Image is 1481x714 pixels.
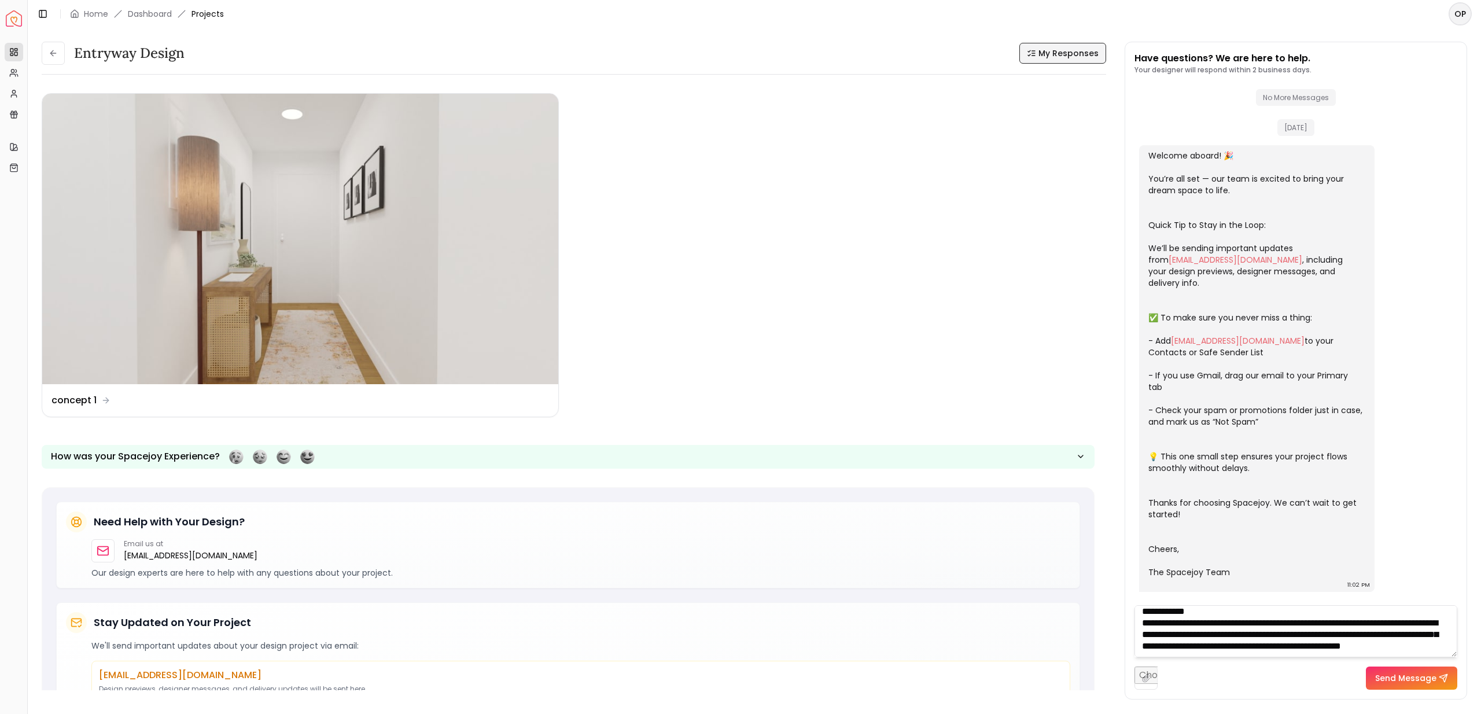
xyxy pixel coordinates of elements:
span: OP [1450,3,1471,24]
button: OP [1449,2,1472,25]
p: Your designer will respond within 2 business days. [1134,65,1311,75]
a: Dashboard [128,8,172,20]
img: concept 1 [42,94,558,384]
span: Projects [191,8,224,20]
button: My Responses [1019,43,1106,64]
p: Design previews, designer messages, and delivery updates will be sent here [99,684,1063,694]
div: Welcome aboard! 🎉 You’re all set — our team is excited to bring your dream space to life. Quick T... [1148,150,1363,578]
h5: Need Help with Your Design? [94,514,245,530]
nav: breadcrumb [70,8,224,20]
a: [EMAIL_ADDRESS][DOMAIN_NAME] [1171,335,1305,347]
a: Home [84,8,108,20]
p: Email us at [124,539,257,549]
img: Spacejoy Logo [6,10,22,27]
span: My Responses [1038,47,1099,59]
a: Spacejoy [6,10,22,27]
div: 11:02 PM [1347,579,1370,591]
h5: Stay Updated on Your Project [94,614,251,631]
p: Our design experts are here to help with any questions about your project. [91,567,1070,579]
a: [EMAIL_ADDRESS][DOMAIN_NAME] [1169,254,1302,266]
button: How was your Spacejoy Experience?Feeling terribleFeeling badFeeling goodFeeling awesome [42,445,1095,469]
h3: entryway design [74,44,185,62]
a: concept 1concept 1 [42,93,559,417]
dd: concept 1 [51,393,97,407]
span: [DATE] [1277,119,1314,136]
span: No More Messages [1256,89,1336,106]
a: [EMAIL_ADDRESS][DOMAIN_NAME] [124,549,257,562]
button: Send Message [1366,667,1457,690]
p: Have questions? We are here to help. [1134,51,1311,65]
p: [EMAIL_ADDRESS][DOMAIN_NAME] [99,668,1063,682]
p: How was your Spacejoy Experience? [51,450,220,463]
p: We'll send important updates about your design project via email: [91,640,1070,652]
